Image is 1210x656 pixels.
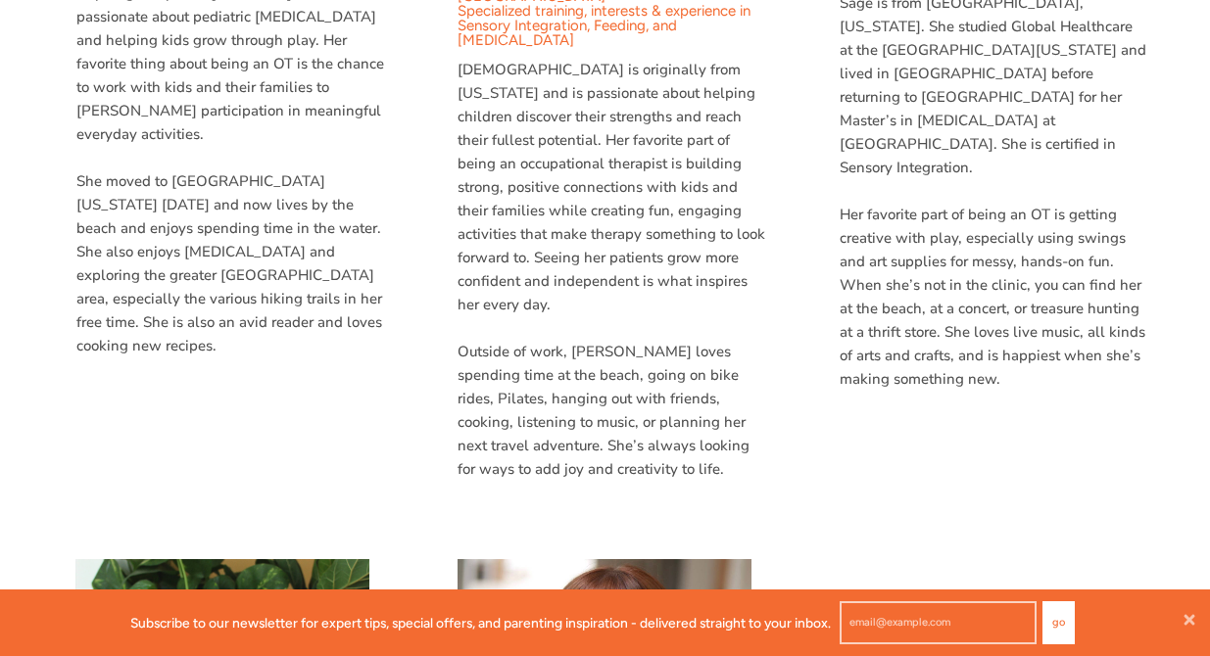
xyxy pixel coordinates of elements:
[130,612,831,633] p: Subscribe to our newsletter for expert tips, special offers, and parenting inspiration - delivere...
[458,58,766,316] p: [DEMOGRAPHIC_DATA] is originally from [US_STATE] and is passionate about helping children discove...
[458,2,750,49] font: Specialized training, interests & experience in Sensory Integration, Feeding, and [MEDICAL_DATA]
[840,601,1037,644] input: email@example.com
[76,169,385,357] p: She moved to [GEOGRAPHIC_DATA][US_STATE] [DATE] and now lives by the beach and enjoys spending ti...
[1042,601,1075,644] button: Go
[840,203,1148,391] p: Her favorite part of being an OT is getting creative with play, especially using swings and art s...
[458,340,766,481] p: Outside of work, [PERSON_NAME] loves spending time at the beach, going on bike rides, Pilates, ha...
